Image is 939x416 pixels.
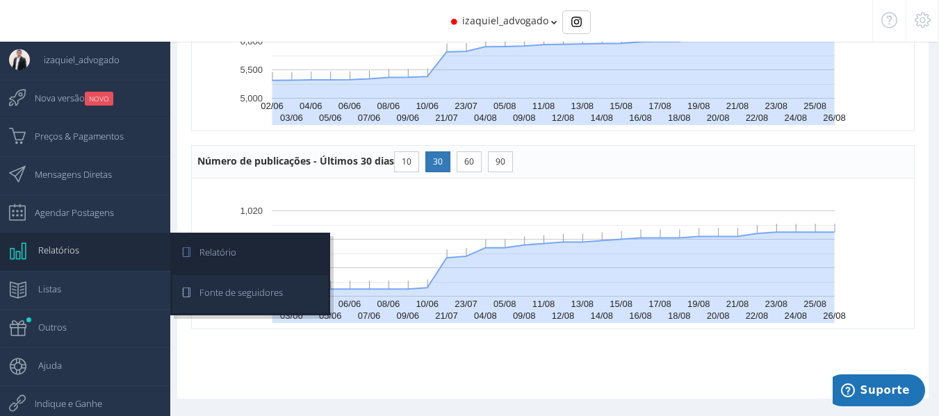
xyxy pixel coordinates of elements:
[462,14,548,27] span: izaquiel_advogado
[377,101,400,111] text: 08/06
[571,17,582,27] img: Instagram_simple_icon.svg
[803,299,826,309] text: 25/08
[687,299,710,309] text: 19/08
[21,195,114,230] span: Agendar Postagens
[85,92,113,106] small: NOVO
[300,101,322,111] text: 04/06
[186,275,283,310] span: Fonte de seguidores
[707,310,730,321] text: 20/08
[261,101,284,111] text: 02/06
[474,113,497,123] text: 04/08
[394,151,419,172] button: 10
[765,299,788,309] text: 23/08
[746,113,769,123] text: 22/08
[610,299,632,309] text: 15/08
[240,36,263,47] text: 6,000
[358,113,381,123] text: 07/06
[687,101,710,111] text: 19/08
[746,310,769,321] text: 22/08
[590,113,613,123] text: 14/08
[397,310,420,321] text: 09/06
[552,113,575,123] text: 12/08
[24,233,79,267] span: Relatórios
[765,101,788,111] text: 23/08
[416,299,439,309] text: 10/06
[9,49,30,70] img: User Image
[455,299,477,309] text: 23/07
[726,299,749,309] text: 21/08
[397,113,420,123] text: 09/06
[610,101,632,111] text: 15/08
[457,151,482,172] button: 60
[668,310,691,321] text: 18/08
[784,310,807,321] text: 24/08
[280,113,303,123] text: 03/06
[803,101,826,111] text: 25/08
[532,101,555,111] text: 11/08
[416,101,439,111] text: 10/06
[319,113,342,123] text: 05/06
[455,101,477,111] text: 23/07
[493,299,516,309] text: 05/08
[377,299,400,309] text: 08/06
[186,235,236,269] span: Relatório
[513,113,536,123] text: 09/08
[629,310,652,321] text: 16/08
[823,113,846,123] text: 26/08
[784,113,807,123] text: 24/08
[629,113,652,123] text: 16/08
[435,113,458,123] text: 21/07
[338,101,361,111] text: 06/06
[648,299,671,309] text: 17/08
[562,10,591,34] div: Basic example
[513,310,536,321] text: 09/08
[571,299,594,309] text: 13/08
[280,310,303,321] text: 03/06
[833,374,925,409] iframe: Abre um widget para que você possa encontrar mais informações
[338,299,361,309] text: 06/06
[648,101,671,111] text: 17/08
[240,93,263,103] text: 5,000
[552,310,575,321] text: 12/08
[240,206,263,216] text: 1,020
[172,235,328,273] a: Relatório
[532,299,555,309] text: 11/08
[474,310,497,321] text: 04/08
[319,310,342,321] text: 05/06
[590,310,613,321] text: 14/08
[435,310,458,321] text: 21/07
[726,101,749,111] text: 21/08
[21,81,113,115] span: Nova versão
[172,275,328,313] a: Fonte de seguidores
[24,348,62,383] span: Ajuda
[571,101,594,111] text: 13/08
[493,101,516,111] text: 05/08
[24,310,67,344] span: Outros
[707,113,730,123] text: 20/08
[488,151,513,172] button: 90
[668,113,691,123] text: 18/08
[21,119,124,153] span: Preços & Pagamentos
[358,310,381,321] text: 07/06
[24,272,61,306] span: Listas
[21,157,112,192] span: Mensagens Diretas
[197,184,908,323] svg: A chart.
[240,65,263,75] text: 5,500
[192,146,915,178] th: Número de publicações - Últimos 30 dias
[823,310,846,321] text: 26/08
[30,42,120,77] span: izaquiel_advogado
[425,151,450,172] button: 30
